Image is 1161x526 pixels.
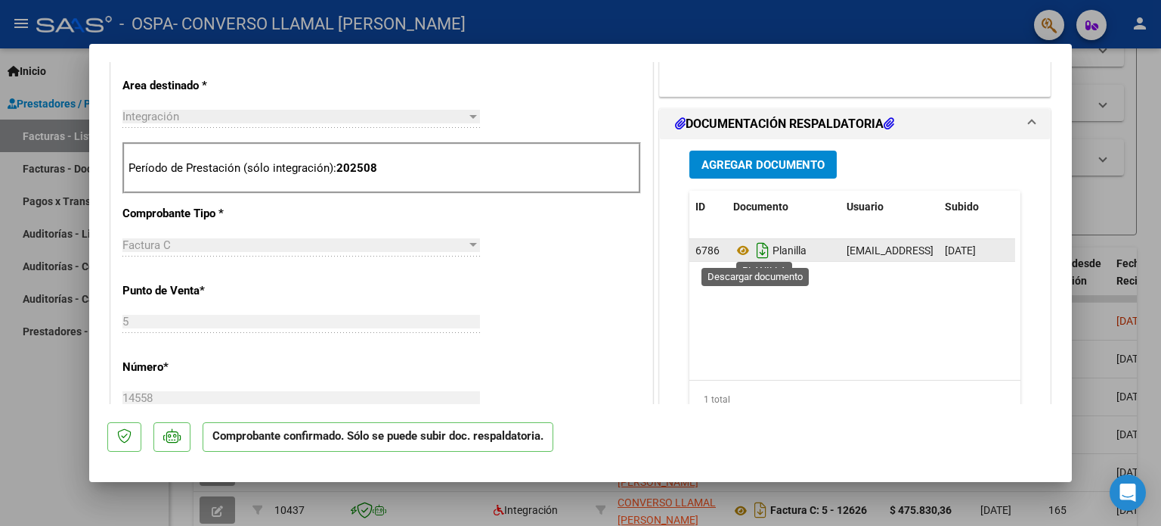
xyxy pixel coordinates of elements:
p: Comprobante Tipo * [122,205,278,223]
p: Punto de Venta [122,282,278,300]
span: Factura C [122,238,171,252]
span: [DATE] [945,244,976,257]
mat-expansion-panel-header: DOCUMENTACIÓN RESPALDATORIA [660,109,1050,139]
span: Agregar Documento [701,158,825,172]
span: ID [695,201,705,213]
i: Descargar documento [753,238,772,263]
span: Subido [945,201,979,213]
span: Documento [733,201,788,213]
button: Agregar Documento [689,151,837,179]
div: 1 total [689,381,1020,419]
h1: DOCUMENTACIÓN RESPALDATORIA [675,115,894,133]
p: Comprobante confirmado. Sólo se puede subir doc. respaldatoria. [203,422,553,452]
p: Número [122,359,278,376]
datatable-header-cell: Usuario [841,191,939,223]
span: Integración [122,110,179,123]
span: Usuario [847,201,884,213]
datatable-header-cell: Documento [727,191,841,223]
span: Planilla [733,244,807,257]
div: DOCUMENTACIÓN RESPALDATORIA [660,139,1050,453]
strong: 202508 [336,161,377,175]
p: Area destinado * [122,77,278,95]
span: [EMAIL_ADDRESS][DOMAIN_NAME] - CIPA Converso [847,244,1091,257]
datatable-header-cell: Acción [1014,191,1090,223]
p: Período de Prestación (sólo integración): [128,160,635,177]
div: Open Intercom Messenger [1110,475,1146,511]
datatable-header-cell: ID [689,191,727,223]
span: 6786 [695,244,720,257]
datatable-header-cell: Subido [939,191,1014,223]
